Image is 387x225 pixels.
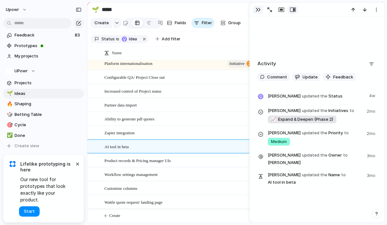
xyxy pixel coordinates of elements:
[268,159,301,166] span: [PERSON_NAME]
[7,121,11,129] div: 🎯
[3,89,84,98] a: 🌱Ideas
[6,6,19,13] span: upowr
[3,99,84,109] a: 🔥Shaping
[104,115,154,122] span: Ability to generate pdf quotes
[257,73,290,81] button: Comment
[129,36,138,42] span: Idea
[15,132,82,139] span: Done
[102,36,115,42] span: Status
[104,157,171,164] span: Product records & Pricing manager UIs
[344,130,349,136] span: to
[104,59,152,67] span: Platform internationalisation
[15,43,82,49] span: Prototypes
[268,130,301,136] span: [PERSON_NAME]
[302,130,327,136] span: updated the
[115,36,121,43] button: is
[341,172,346,178] span: to
[268,171,363,186] span: Name AI tool in beta
[217,18,244,28] button: Group
[15,90,82,97] span: Ideas
[175,20,186,26] span: Fields
[162,36,180,42] span: Add filter
[20,161,74,173] span: Lifelike prototyping is here
[15,53,82,59] span: My projects
[333,74,353,80] span: Feedback
[104,129,135,136] span: Zapier integration
[7,90,11,97] div: 🌱
[94,20,109,26] span: Create
[152,35,184,44] button: Add filter
[90,5,101,15] button: 🌱
[257,60,276,67] h2: Activity
[227,59,254,68] button: initiative
[20,176,74,203] span: Our new tool for prototypes that look exactly like your product.
[267,74,287,80] span: Comment
[104,73,165,81] span: Configurable QA/ Project Close out
[6,111,12,118] button: 🎲
[292,73,320,81] button: Update
[302,107,327,114] span: updated the
[15,143,39,149] span: Create view
[15,32,73,38] span: Feedback
[268,107,301,114] span: [PERSON_NAME]
[228,20,241,26] span: Group
[3,120,84,130] a: 🎯Cycle
[7,132,11,139] div: ✅
[120,36,140,43] button: Idea
[268,129,363,146] span: Priority
[3,141,84,151] button: Create view
[302,93,327,99] span: updated the
[15,101,82,107] span: Shaping
[271,138,287,145] span: Medium
[15,68,28,74] span: UPowr
[104,198,162,206] span: Wattle quote request/ landing page
[15,80,82,86] span: Projects
[6,122,12,128] button: 🎯
[367,171,377,179] span: 3mo
[3,66,84,76] button: UPowr
[367,107,377,115] span: 2mo
[7,100,11,108] div: 🔥
[343,152,348,159] span: to
[91,18,112,28] button: Create
[3,51,84,61] a: My projects
[369,91,377,99] span: 4w
[3,78,84,88] a: Projects
[109,212,120,219] span: Create
[268,91,365,100] span: Status
[104,143,129,150] span: AI tool in beta
[75,32,81,38] span: 83
[229,59,245,68] span: initiative
[302,172,327,178] span: updated the
[6,132,12,139] button: ✅
[3,131,84,140] a: ✅Done
[104,101,137,108] span: Partner data import
[6,101,12,107] button: 🔥
[92,5,99,14] div: 🌱
[367,151,377,159] span: 3mo
[164,18,189,28] button: Fields
[268,93,301,99] span: [PERSON_NAME]
[7,111,11,118] div: 🎲
[116,36,119,42] span: is
[19,206,40,217] button: Start
[112,50,122,56] span: Name
[3,5,30,15] button: upowr
[268,152,301,159] span: [PERSON_NAME]
[271,117,276,122] span: 📈
[202,20,212,26] span: Filter
[73,160,81,168] button: Dismiss
[104,87,161,95] span: Increased control of Project status
[3,30,84,40] a: Feedback83
[3,41,84,51] a: Prototypes
[191,18,215,28] button: Filter
[323,73,356,81] button: Feedback
[268,107,363,124] span: Initiatives
[24,208,35,215] span: Start
[302,152,327,159] span: updated the
[247,18,277,28] button: Collapse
